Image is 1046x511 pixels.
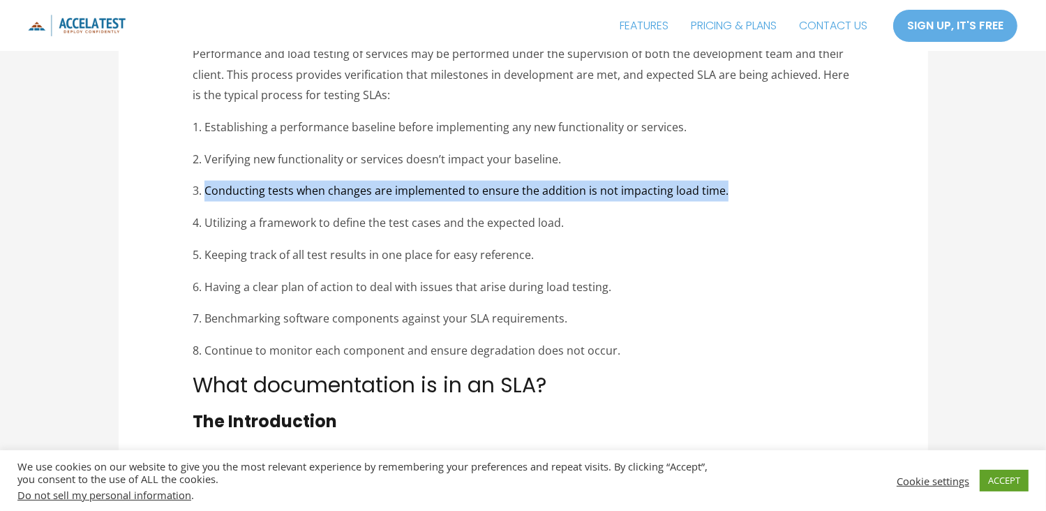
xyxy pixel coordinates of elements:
a: FEATURES [608,8,680,43]
div: We use cookies on our website to give you the most relevant experience by remembering your prefer... [17,460,725,501]
a: Do not sell my personal information [17,488,191,502]
a: Cookie settings [897,475,969,487]
a: CONTACT US [788,8,879,43]
p: 6. Having a clear plan of action to deal with issues that arise during load testing. [193,277,853,298]
a: ACCEPT [980,470,1029,491]
a: SIGN UP, IT'S FREE [892,9,1018,43]
img: icon [28,15,126,36]
span: What documentation is in an SLA? [193,370,546,400]
p: Performance and load testing of services may be performed under the supervision of both the devel... [193,44,853,106]
p: 5. Keeping track of all test results in one place for easy reference. [193,245,853,266]
div: . [17,489,725,501]
p: 8. Continue to monitor each component and ensure degradation does not occur. [193,341,853,362]
p: 2. Verifying new functionality or services doesn’t impact your baseline. [193,149,853,170]
p: 4. Utilizing a framework to define the test cases and the expected load. [193,213,853,234]
nav: Site Navigation [608,8,879,43]
a: PRICING & PLANS [680,8,788,43]
p: 3. Conducting tests when changes are implemented to ensure the addition is not impacting load time. [193,181,853,202]
p: 1. Establishing a performance baseline before implementing any new functionality or services. [193,117,853,138]
span: The Introduction [193,410,337,433]
p: The first section of an SLA is known as the introduction. This section contains language that def... [193,445,853,508]
p: 7. Benchmarking software components against your SLA requirements. [193,309,853,329]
